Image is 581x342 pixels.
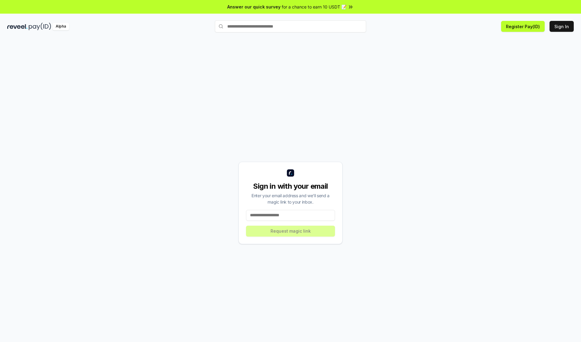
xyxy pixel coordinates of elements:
button: Sign In [550,21,574,32]
div: Enter your email address and we’ll send a magic link to your inbox. [246,192,335,205]
button: Register Pay(ID) [501,21,545,32]
div: Sign in with your email [246,181,335,191]
div: Alpha [52,23,69,30]
span: for a chance to earn 10 USDT 📝 [282,4,346,10]
span: Answer our quick survey [227,4,281,10]
img: reveel_dark [7,23,28,30]
img: logo_small [287,169,294,177]
img: pay_id [29,23,51,30]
